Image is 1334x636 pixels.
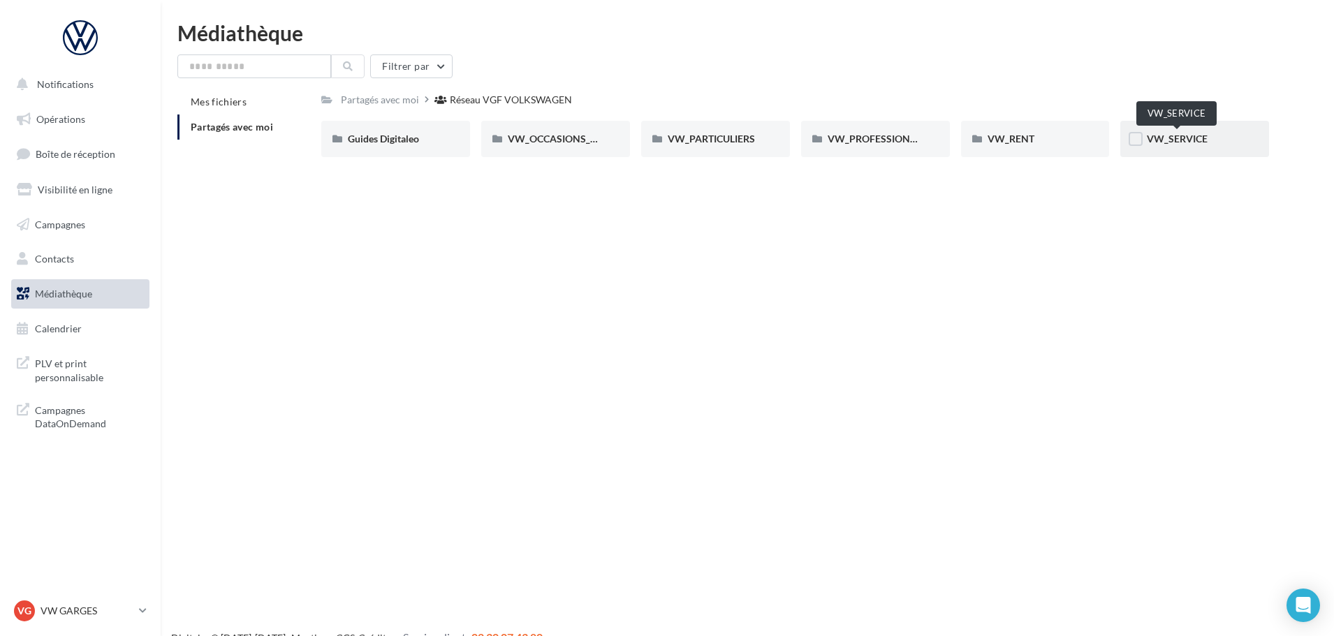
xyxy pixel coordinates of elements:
[370,54,453,78] button: Filtrer par
[35,354,144,384] span: PLV et print personnalisable
[8,175,152,205] a: Visibilité en ligne
[35,253,74,265] span: Contacts
[8,70,147,99] button: Notifications
[8,244,152,274] a: Contacts
[8,105,152,134] a: Opérations
[1147,133,1208,145] span: VW_SERVICE
[35,323,82,334] span: Calendrier
[828,133,934,145] span: VW_PROFESSIONNELS
[450,93,572,107] div: Réseau VGF VOLKSWAGEN
[38,184,112,195] span: Visibilité en ligne
[36,148,115,160] span: Boîte de réception
[508,133,645,145] span: VW_OCCASIONS_GARANTIES
[8,279,152,309] a: Médiathèque
[348,133,419,145] span: Guides Digitaleo
[988,133,1034,145] span: VW_RENT
[8,314,152,343] a: Calendrier
[191,96,247,108] span: Mes fichiers
[35,401,144,431] span: Campagnes DataOnDemand
[41,604,133,618] p: VW GARGES
[36,113,85,125] span: Opérations
[8,348,152,390] a: PLV et print personnalisable
[668,133,755,145] span: VW_PARTICULIERS
[1136,101,1217,126] div: VW_SERVICE
[37,78,94,90] span: Notifications
[11,598,149,624] a: VG VW GARGES
[35,288,92,299] span: Médiathèque
[341,93,419,107] div: Partagés avec moi
[177,22,1317,43] div: Médiathèque
[8,210,152,239] a: Campagnes
[191,121,273,133] span: Partagés avec moi
[8,395,152,436] a: Campagnes DataOnDemand
[35,218,85,230] span: Campagnes
[8,139,152,169] a: Boîte de réception
[17,604,31,618] span: VG
[1287,589,1320,622] div: Open Intercom Messenger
